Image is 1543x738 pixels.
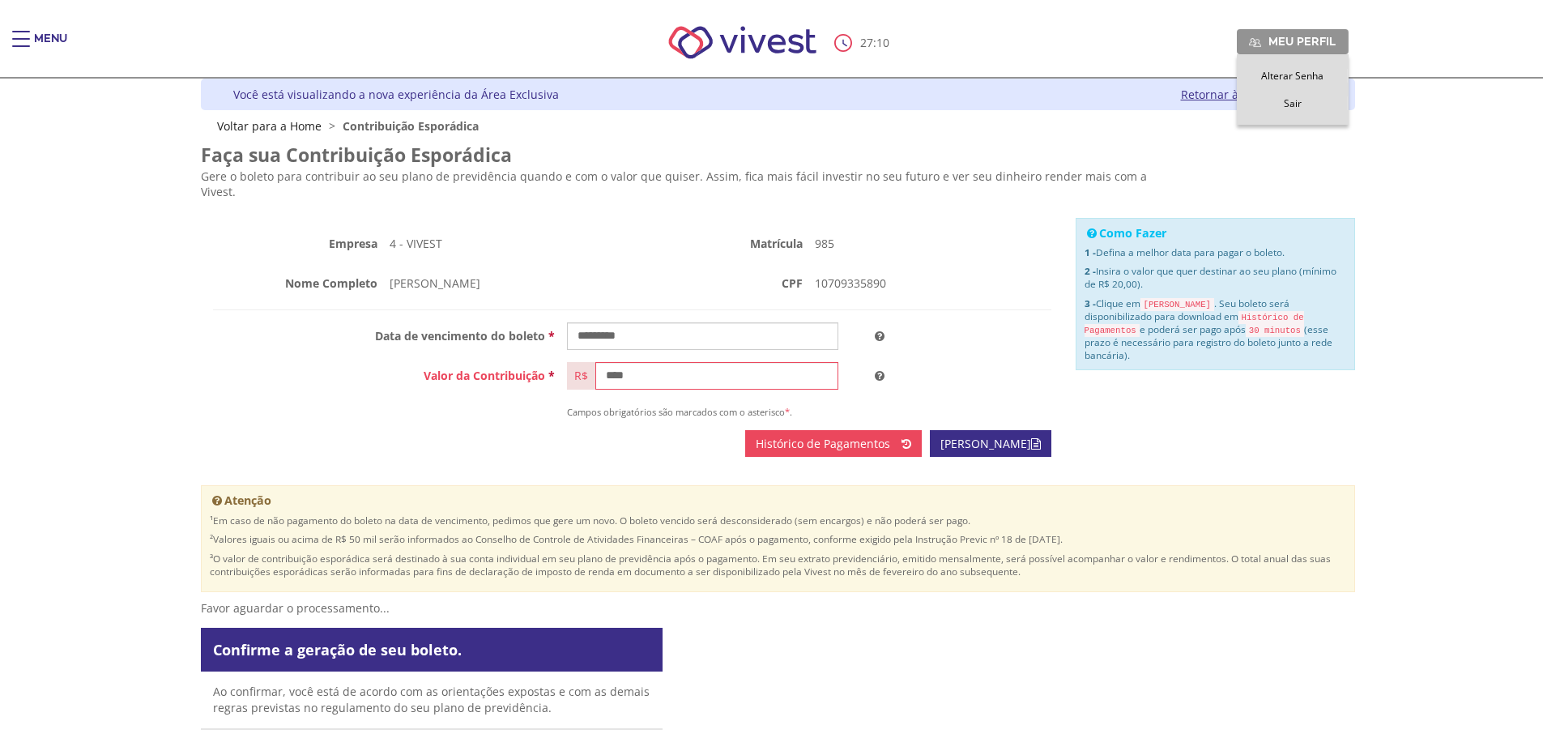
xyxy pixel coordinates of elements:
p: Favor aguardar o processamento [201,600,1355,616]
div: : [834,34,893,52]
a: Sair [1238,96,1348,110]
span: Confirme a geração de seu boleto. [213,640,462,659]
a: Voltar para a Home [217,118,322,134]
p: ²Valores iguais ou acima de R$ 50 mil serão informados ao Conselho de Controle de Atividades Fina... [210,532,1346,545]
a: Histórico de Pagamentos [745,430,922,458]
a: Meu perfil [1237,29,1349,53]
p: ³O valor de contribuição esporádica será destinado à sua conta individual em seu plano de previdê... [210,552,1346,578]
span: . [380,600,383,616]
strong: 2 - [1085,264,1096,277]
p: Gere o boleto para contribuir ao seu plano de previdência quando e com o valor que quiser. Assim,... [201,169,1161,199]
span: Ao confirmar, você está de acordo com as orientações expostas e com as demais regras previstas no... [213,684,650,715]
h4: Como Fazer [1085,227,1346,240]
label: Matrícula [632,230,809,251]
h4: Atenção [210,494,1346,507]
h2: Faça sua Contribuição Esporádica [201,142,1161,169]
p: Insira o valor que quer destinar ao seu plano (mínimo de R$ 20,00). [1085,264,1346,290]
label: Nome Completo [207,270,384,291]
p: ¹Em caso de não pagamento do boleto na data de vencimento, pedimos que gere um novo. O boleto ven... [210,514,1346,527]
code: Histórico de Pagamentos [1085,311,1304,337]
div: Menu [34,31,67,63]
div: Você está visualizando a nova experiência da Área Exclusiva [233,87,559,102]
span: Sair [1284,96,1302,110]
label: Valor da Contribuição [207,362,561,383]
code: [PERSON_NAME] [1140,298,1215,311]
p: 10709335890 [815,270,1051,297]
a: Alterar Senha [1238,69,1348,83]
p: Defina a melhor data para pagar o boleto. [1085,245,1346,258]
span: 10 [876,35,889,50]
span: Histórico de Pagamentos [756,436,890,451]
span: . [386,600,390,616]
span: . [383,600,386,616]
p: [PERSON_NAME] [390,270,625,297]
img: Vivest [650,8,834,77]
span: Meu perfil [1268,34,1336,49]
p: 4 - VIVEST [390,230,625,258]
div: R$ [567,362,595,390]
span: Contribuição Esporádica [343,118,479,134]
label: CPF [632,270,809,291]
span: > [325,118,339,134]
p: Clique em . Seu boleto será disponibilizado para download em e poderá ser pago após (esse prazo é... [1085,296,1346,361]
label: Data de vencimento do boleto [207,322,561,343]
strong: 1 - [1085,245,1096,258]
span: 27 [860,35,873,50]
img: Meu perfil [1249,36,1261,49]
a: Retornar à versão clássica [1181,87,1323,102]
a: [PERSON_NAME] [930,430,1051,458]
p: 985 [815,230,1051,258]
label: Empresa [207,230,384,251]
strong: 3 - [1085,296,1096,309]
code: 30 minutos [1246,324,1304,337]
p: Campos obrigatórios são marcados com o asterisco . [567,406,1051,418]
